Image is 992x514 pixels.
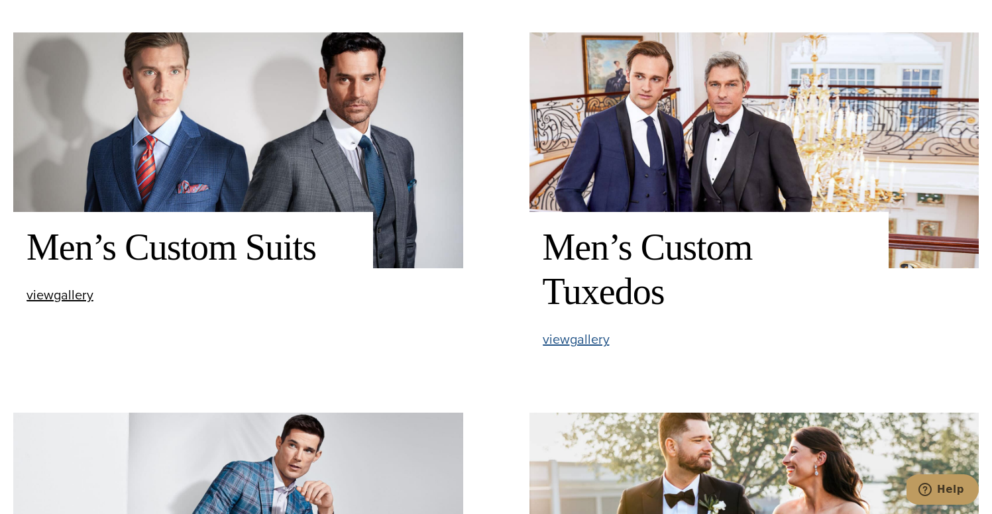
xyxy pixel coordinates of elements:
span: view gallery [27,285,93,305]
img: 2 models wearing bespoke wedding tuxedos. One wearing black single breasted peak lapel and one we... [529,32,979,268]
img: Two clients in wedding suits. One wearing a double breasted blue paid suit with orange tie. One w... [13,32,463,268]
span: view gallery [543,329,610,349]
iframe: Opens a widget where you can chat to one of our agents [907,474,979,507]
a: viewgallery [543,333,610,346]
h2: Men’s Custom Tuxedos [543,225,876,314]
a: viewgallery [27,288,93,302]
h2: Men’s Custom Suits [27,225,360,270]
